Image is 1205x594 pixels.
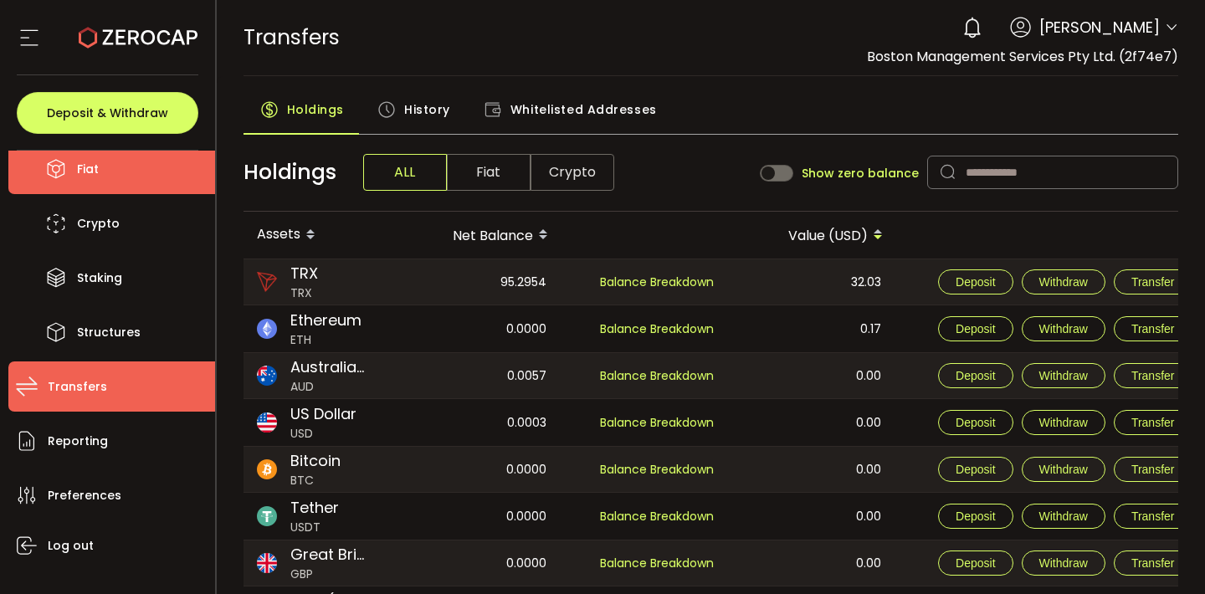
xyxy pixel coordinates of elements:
div: 0.17 [729,305,895,352]
div: 95.2954 [394,259,560,305]
span: Transfers [244,23,340,52]
button: Withdraw [1022,269,1105,294]
span: Withdraw [1039,463,1088,476]
div: Net Balance [394,221,561,249]
div: 0.0000 [394,540,560,586]
button: Withdraw [1022,316,1105,341]
span: GBP [290,566,366,583]
span: BTC [290,472,341,489]
span: USD [290,425,356,443]
span: Deposit [956,275,995,289]
div: 0.00 [729,447,895,492]
span: Structures [77,320,141,345]
span: Great Britain Pound [290,543,366,566]
span: AUD [290,378,366,396]
span: Holdings [244,156,336,188]
div: 0.00 [729,353,895,398]
div: 0.00 [729,540,895,586]
span: Fiat [447,154,531,191]
span: Crypto [531,154,614,191]
span: Boston Management Services Pty Ltd. (2f74e7) [867,47,1178,66]
img: aud_portfolio.svg [257,366,277,386]
span: Tether [290,496,339,519]
button: Withdraw [1022,550,1105,576]
button: Transfer [1114,410,1192,435]
button: Withdraw [1022,504,1105,529]
span: Transfer [1131,510,1175,523]
span: Transfer [1131,275,1175,289]
span: Balance Breakdown [600,507,714,526]
div: 0.0000 [394,305,560,352]
div: 0.00 [729,399,895,446]
span: Ethereum [290,309,361,331]
span: Balance Breakdown [600,414,714,431]
button: Deposit [938,269,1013,294]
span: [PERSON_NAME] [1039,16,1160,38]
img: btc_portfolio.svg [257,459,277,479]
span: Balance Breakdown [600,274,714,290]
span: Deposit [956,322,995,335]
span: Deposit [956,510,995,523]
span: Bitcoin [290,449,341,472]
span: Withdraw [1039,322,1088,335]
button: Deposit [938,504,1013,529]
span: Withdraw [1039,510,1088,523]
span: Withdraw [1039,369,1088,382]
div: Value (USD) [729,221,896,249]
div: Assets [244,221,394,249]
button: Withdraw [1022,410,1105,435]
span: Balance Breakdown [600,554,714,573]
img: usdt_portfolio.svg [257,506,277,526]
span: History [404,93,450,126]
span: ETH [290,331,361,349]
div: 0.0000 [394,447,560,492]
span: Transfer [1131,416,1175,429]
button: Deposit [938,550,1013,576]
span: Show zero balance [802,167,919,179]
span: Transfer [1131,369,1175,382]
span: Deposit [956,369,995,382]
span: Withdraw [1039,416,1088,429]
span: Transfers [48,375,107,399]
span: Deposit & Withdraw [47,107,168,119]
button: Deposit [938,316,1013,341]
span: Holdings [287,93,344,126]
span: TRX [290,262,318,284]
button: Transfer [1114,269,1192,294]
button: Withdraw [1022,363,1105,388]
span: Whitelisted Addresses [510,93,657,126]
div: 0.0003 [394,399,560,446]
span: TRX [290,284,318,302]
span: Transfer [1131,463,1175,476]
div: 0.00 [729,493,895,540]
span: Balance Breakdown [600,367,714,384]
span: Australian Dollar [290,356,366,378]
span: Deposit [956,556,995,570]
button: Deposit & Withdraw [17,92,198,134]
span: ALL [363,154,447,191]
span: Withdraw [1039,275,1088,289]
span: Crypto [77,212,120,236]
button: Deposit [938,363,1013,388]
button: Deposit [938,457,1013,482]
span: Preferences [48,484,121,508]
span: Staking [77,266,122,290]
button: Deposit [938,410,1013,435]
span: Withdraw [1039,556,1088,570]
span: Reporting [48,429,108,453]
span: Fiat [77,157,99,182]
div: 32.03 [729,259,895,305]
button: Withdraw [1022,457,1105,482]
img: gbp_portfolio.svg [257,553,277,573]
span: USDT [290,519,339,536]
button: Transfer [1114,363,1192,388]
img: eth_portfolio.svg [257,319,277,339]
span: Deposit [956,463,995,476]
iframe: Chat Widget [1121,514,1205,594]
button: Transfer [1114,550,1192,576]
div: 0.0000 [394,493,560,540]
img: trx_portfolio.png [257,272,277,292]
span: Balance Breakdown [600,460,714,479]
span: Deposit [956,416,995,429]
